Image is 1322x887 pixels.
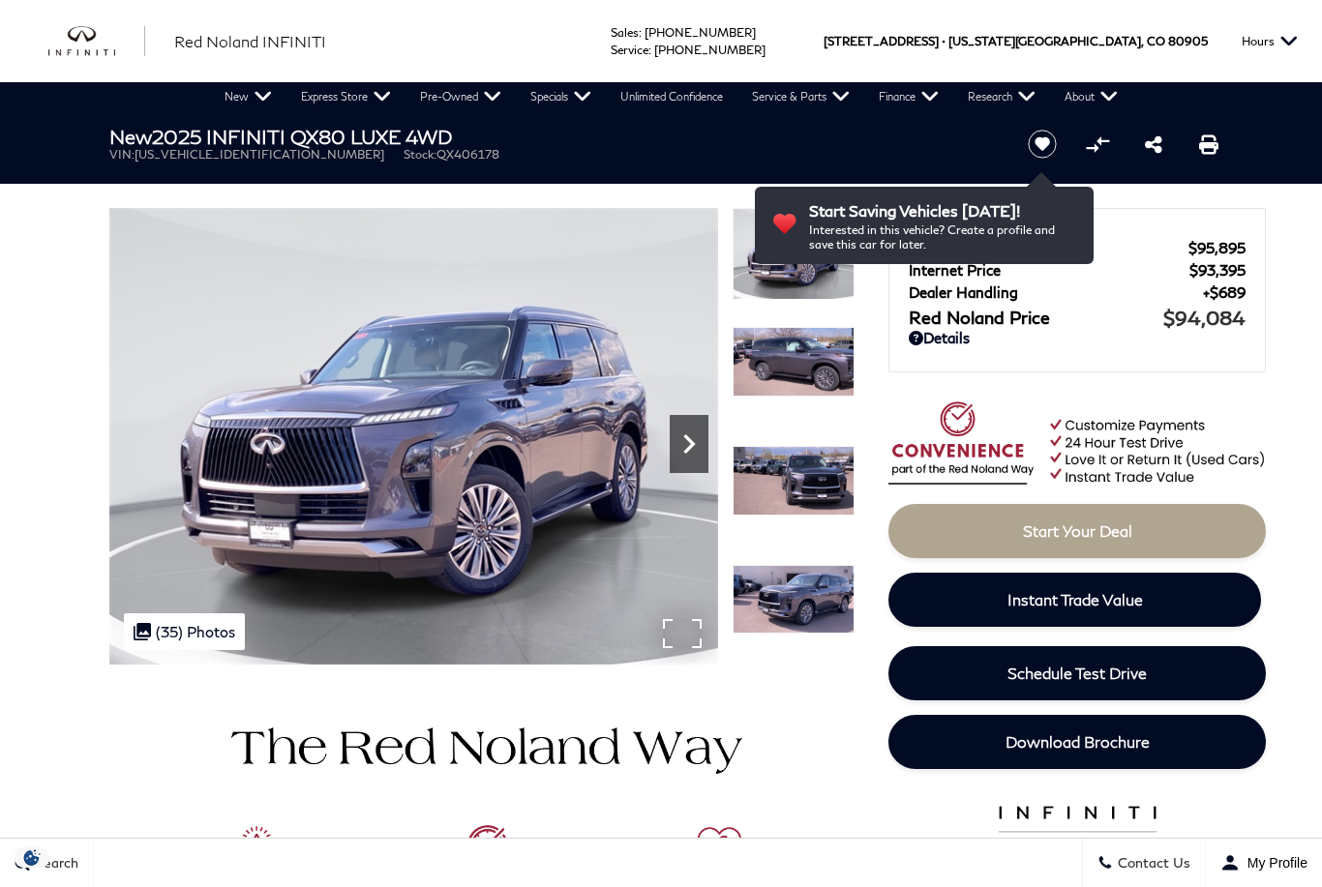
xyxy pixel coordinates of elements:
[654,43,766,57] a: [PHONE_NUMBER]
[1199,133,1218,156] a: Print this New 2025 INFINITI QX80 LUXE 4WD
[733,327,855,397] img: New 2025 ANTHRACITE GRAY INFINITI LUXE 4WD image 2
[888,504,1266,558] a: Start Your Deal
[645,25,756,40] a: [PHONE_NUMBER]
[174,30,326,53] a: Red Noland INFINITI
[888,573,1261,627] a: Instant Trade Value
[888,646,1266,700] a: Schedule Test Drive
[864,82,953,111] a: Finance
[733,208,855,300] img: New 2025 ANTHRACITE GRAY INFINITI LUXE 4WD image 1
[210,82,286,111] a: New
[909,261,1246,279] a: Internet Price $93,395
[1050,82,1132,111] a: About
[639,25,642,40] span: :
[909,261,1189,279] span: Internet Price
[1163,306,1246,329] span: $94,084
[109,208,718,665] img: New 2025 ANTHRACITE GRAY INFINITI LUXE 4WD image 1
[670,415,708,473] div: Next
[406,82,516,111] a: Pre-Owned
[404,147,436,162] span: Stock:
[909,306,1246,329] a: Red Noland Price $94,084
[135,147,384,162] span: [US_VEHICLE_IDENTIFICATION_NUMBER]
[210,82,1132,111] nav: Main Navigation
[1188,239,1246,256] span: $95,895
[286,82,406,111] a: Express Store
[436,147,499,162] span: QX406178
[611,43,648,57] span: Service
[983,801,1172,878] img: infinitipremiumcare.png
[606,82,737,111] a: Unlimited Confidence
[1021,129,1064,160] button: Save vehicle
[1083,130,1112,159] button: Compare vehicle
[909,283,1203,301] span: Dealer Handling
[611,25,639,40] span: Sales
[824,34,1208,48] a: [STREET_ADDRESS] • [US_STATE][GEOGRAPHIC_DATA], CO 80905
[1007,664,1147,682] span: Schedule Test Drive
[909,239,1188,256] span: MSRP
[10,847,54,868] section: Click to Open Cookie Consent Modal
[1113,855,1190,872] span: Contact Us
[174,32,326,50] span: Red Noland INFINITI
[1189,261,1246,279] span: $93,395
[109,147,135,162] span: VIN:
[48,26,145,57] img: INFINITI
[909,307,1163,328] span: Red Noland Price
[109,125,152,148] strong: New
[737,82,864,111] a: Service & Parts
[909,283,1246,301] a: Dealer Handling $689
[1007,590,1143,608] span: Instant Trade Value
[10,847,54,868] img: Opt-Out Icon
[30,855,78,872] span: Search
[733,565,855,635] img: New 2025 ANTHRACITE GRAY INFINITI LUXE 4WD image 4
[953,82,1050,111] a: Research
[109,126,995,147] h1: 2025 INFINITI QX80 LUXE 4WD
[48,26,145,57] a: infiniti
[1203,283,1246,301] span: $689
[1206,839,1322,887] button: Open user profile menu
[124,613,245,650] div: (35) Photos
[1240,855,1307,871] span: My Profile
[888,715,1266,769] a: Download Brochure
[733,446,855,516] img: New 2025 ANTHRACITE GRAY INFINITI LUXE 4WD image 3
[1006,732,1150,751] span: Download Brochure
[648,43,651,57] span: :
[1145,133,1162,156] a: Share this New 2025 INFINITI QX80 LUXE 4WD
[909,329,1246,346] a: Details
[1023,521,1132,540] span: Start Your Deal
[516,82,606,111] a: Specials
[909,239,1246,256] a: MSRP $95,895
